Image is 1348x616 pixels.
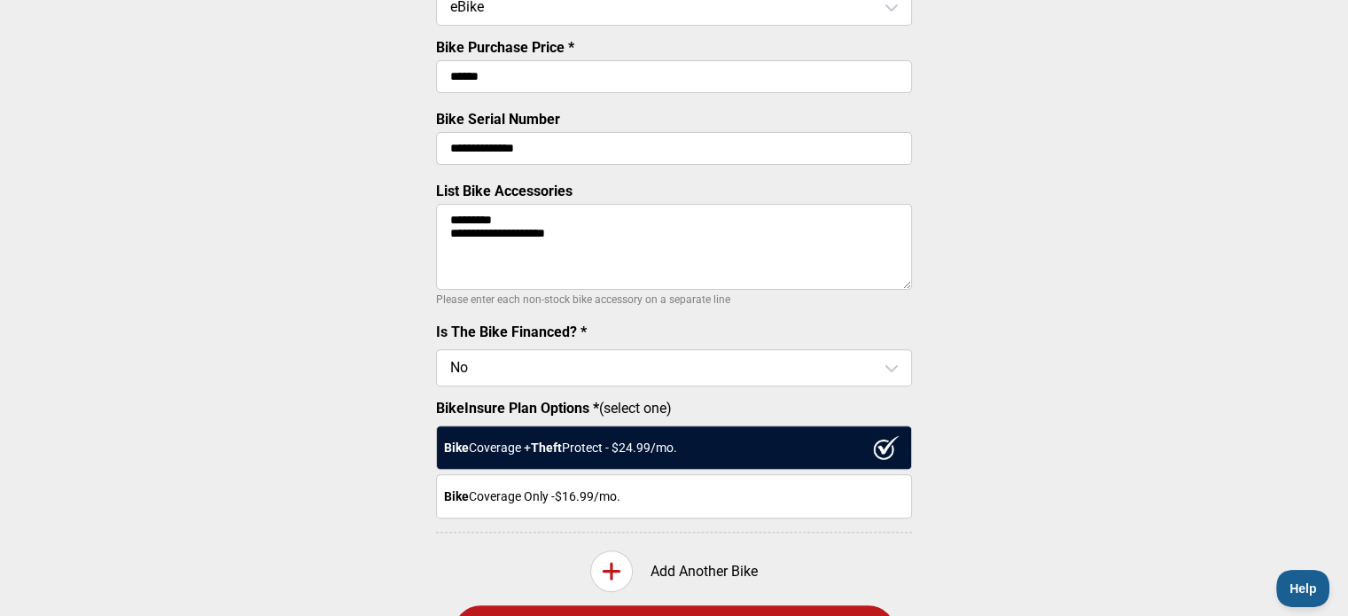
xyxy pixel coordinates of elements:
label: (select one) [436,400,912,417]
label: List Bike Accessories [436,183,573,199]
strong: Bike [444,489,469,503]
div: Add Another Bike [436,550,912,592]
div: Coverage Only - $16.99 /mo. [436,474,912,519]
label: Bike Serial Number [436,111,560,128]
strong: BikeInsure Plan Options * [436,400,599,417]
label: Bike Purchase Price * [436,39,574,56]
p: Please enter each non-stock bike accessory on a separate line [436,289,912,310]
div: Coverage + Protect - $ 24.99 /mo. [436,425,912,470]
label: Is The Bike Financed? * [436,324,587,340]
iframe: Toggle Customer Support [1276,570,1330,607]
img: ux1sgP1Haf775SAghJI38DyDlYP+32lKFAAAAAElFTkSuQmCC [873,435,900,460]
strong: Bike [444,441,469,455]
strong: Theft [531,441,562,455]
